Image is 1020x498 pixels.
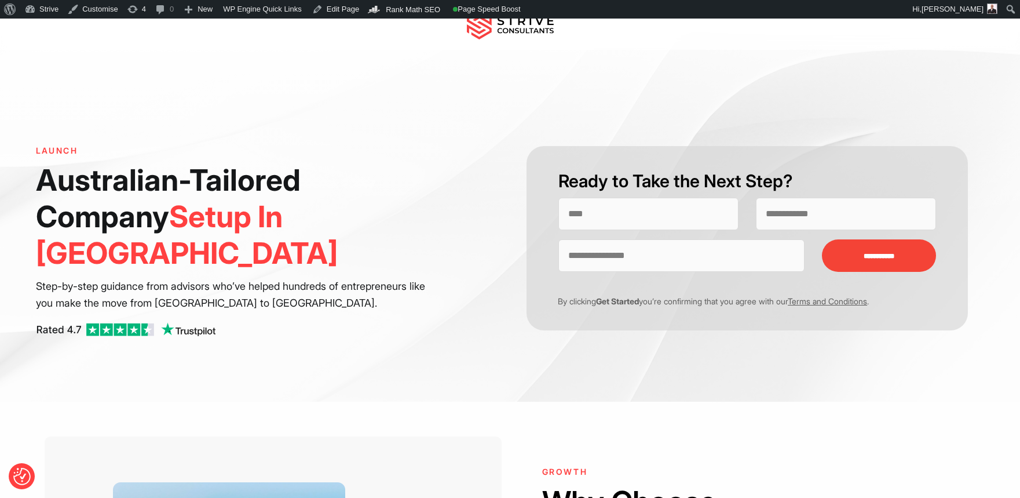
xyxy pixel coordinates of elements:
[13,468,31,485] img: Revisit consent button
[788,296,867,306] a: Terms and Conditions
[467,10,554,39] img: main-logo.svg
[13,468,31,485] button: Consent Preferences
[596,296,639,306] strong: Get Started
[386,5,440,14] span: Rank Math SEO
[542,467,953,477] h6: GROWTH
[550,295,927,307] p: By clicking you’re confirming that you agree with our .
[36,199,338,271] span: Setup In [GEOGRAPHIC_DATA]
[36,278,444,312] p: Step-by-step guidance from advisors who’ve helped hundreds of entrepreneurs like you make the mov...
[36,162,444,272] h1: Australian-Tailored Company
[36,146,444,156] h6: LAUNCH
[922,5,984,13] span: [PERSON_NAME]
[510,146,985,330] form: Contact form
[558,169,936,193] h2: Ready to Take the Next Step?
